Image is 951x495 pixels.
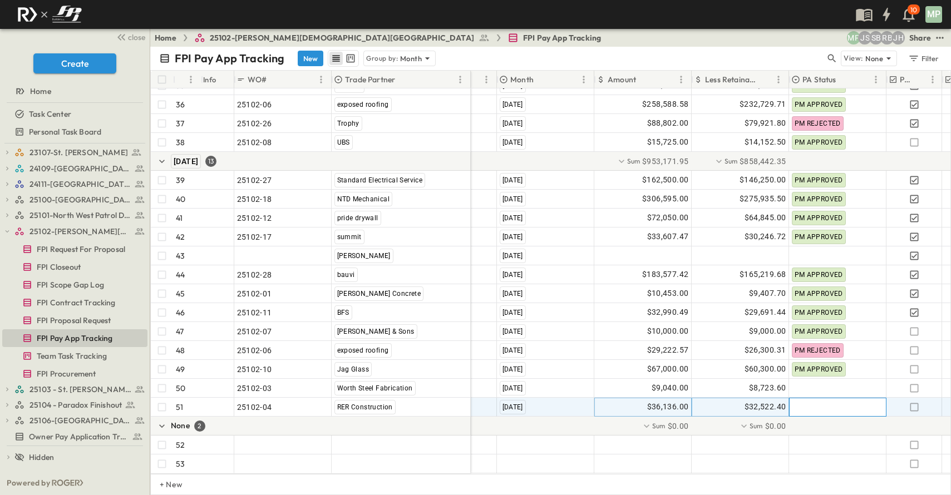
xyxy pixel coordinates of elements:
span: 25102-08 [237,137,272,148]
span: FPI Scope Gap Log [37,279,104,290]
div: Sterling Barnett (sterling@fpibuilders.com) [869,31,883,44]
button: close [112,29,147,44]
button: Sort [839,73,851,86]
p: 37 [176,118,184,129]
p: 53 [176,458,185,469]
span: 25102-Christ The Redeemer Anglican Church [29,226,131,237]
span: [DATE] [502,271,523,279]
p: Sum [627,156,640,166]
span: Hidden [29,452,54,463]
span: [PERSON_NAME] [337,252,391,260]
div: # [173,71,201,88]
p: 49 [176,364,185,375]
a: Task Center [2,106,145,122]
img: c8d7d1ed905e502e8f77bf7063faec64e13b34fdb1f2bdd94b0e311fc34f8000.png [13,3,86,26]
button: MP [924,5,943,24]
a: FPI Closeout [2,259,145,275]
span: Jag Glass [337,365,369,373]
span: [DATE] [502,328,523,335]
span: RER Construction [337,403,393,411]
span: [PERSON_NAME] & Sons [337,328,415,335]
span: [DATE] [502,290,523,298]
span: 25102-26 [237,118,272,129]
span: UBS [337,138,350,146]
span: Standard Electrical Service [337,176,423,184]
p: Sum [652,421,666,430]
p: 38 [176,137,185,148]
p: View: [844,52,863,65]
span: 25102-06 [237,99,272,110]
button: Filter [904,51,942,66]
span: $232,729.71 [740,98,786,111]
button: Menu [926,73,939,86]
span: [DATE] [502,176,523,184]
button: test [933,31,947,44]
div: Regina Barnett (rbarnett@fpibuilders.com) [880,31,894,44]
button: Sort [638,73,651,86]
span: [DATE] [502,101,523,108]
span: $72,050.00 [647,211,689,224]
span: 25102-01 [237,288,272,299]
span: $162,500.00 [642,174,688,186]
button: Menu [184,73,198,86]
a: 24109-St. Teresa of Calcutta Parish Hall [14,161,145,176]
span: $258,588.58 [642,98,688,111]
span: PM APPROVED [795,328,843,335]
span: Owner Pay Application Tracking [29,431,127,442]
span: $29,222.57 [647,344,689,357]
div: Info [201,71,234,88]
div: 23107-St. [PERSON_NAME]test [2,143,147,161]
div: Personal Task Boardtest [2,123,147,141]
div: 24111-[GEOGRAPHIC_DATA]test [2,175,147,193]
nav: breadcrumbs [155,32,608,43]
span: 25102-11 [237,307,272,318]
span: PM APPROVED [795,101,843,108]
p: + New [160,479,166,490]
span: 25102-10 [237,364,272,375]
button: Sort [178,73,190,86]
span: PM APPROVED [795,195,843,203]
span: 24111-[GEOGRAPHIC_DATA] [29,179,131,190]
p: 41 [176,212,183,224]
span: PM APPROVED [795,309,843,316]
div: FPI Request For Proposaltest [2,240,147,258]
a: Home [2,83,145,99]
div: 25102-Christ The Redeemer Anglican Churchtest [2,222,147,240]
a: 23107-St. [PERSON_NAME] [14,145,145,160]
span: FPI Pay App Tracking [37,333,112,344]
span: Task Center [29,108,71,120]
span: $858,442.35 [740,156,786,167]
span: [DATE] [502,82,523,90]
span: [DATE] [502,346,523,354]
span: bauvi [337,271,355,279]
div: FPI Scope Gap Logtest [2,276,147,294]
span: 25102-[PERSON_NAME][DEMOGRAPHIC_DATA][GEOGRAPHIC_DATA] [210,32,474,43]
span: PM APPROVED [795,365,843,373]
span: $88,802.00 [647,117,689,130]
button: Sort [269,73,282,86]
span: 25101-North West Patrol Division [29,210,131,221]
p: Trade Partner [345,74,395,85]
span: 25100-Vanguard Prep School [29,194,131,205]
span: BFS [337,309,349,316]
button: row view [329,52,343,65]
span: PM APPROVED [795,176,843,184]
div: Jose Hurtado (jhurtado@fpibuilders.com) [891,31,905,44]
div: 13 [205,156,216,167]
span: $8,723.60 [749,382,786,394]
div: Info [203,64,216,95]
span: $0.00 [668,420,689,432]
p: None [171,420,190,431]
div: 24109-St. Teresa of Calcutta Parish Halltest [2,160,147,177]
a: FPI Pay App Tracking [2,330,145,346]
p: 50 [176,383,185,394]
p: WO# [248,74,267,85]
span: 25102-27 [237,175,272,186]
span: 25102-03 [237,383,272,394]
span: PM APPROVED [795,138,843,146]
span: $9,407.70 [749,287,786,300]
a: FPI Proposal Request [2,313,145,328]
button: Create [33,53,116,73]
span: $29,691.44 [745,306,786,319]
span: $15,725.00 [647,136,689,148]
